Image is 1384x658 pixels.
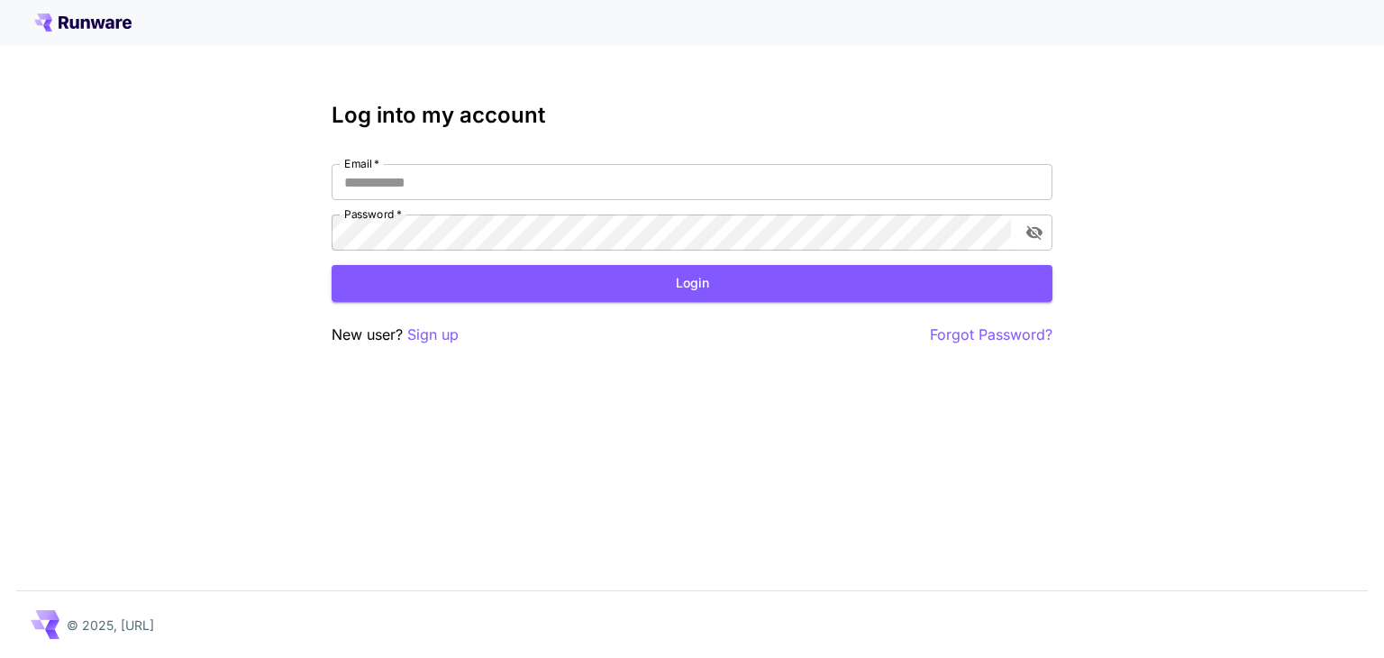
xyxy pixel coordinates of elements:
[1018,216,1051,249] button: toggle password visibility
[332,265,1052,302] button: Login
[407,324,459,346] button: Sign up
[332,103,1052,128] h3: Log into my account
[344,206,402,222] label: Password
[344,156,379,171] label: Email
[332,324,459,346] p: New user?
[67,616,154,635] p: © 2025, [URL]
[930,324,1052,346] button: Forgot Password?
